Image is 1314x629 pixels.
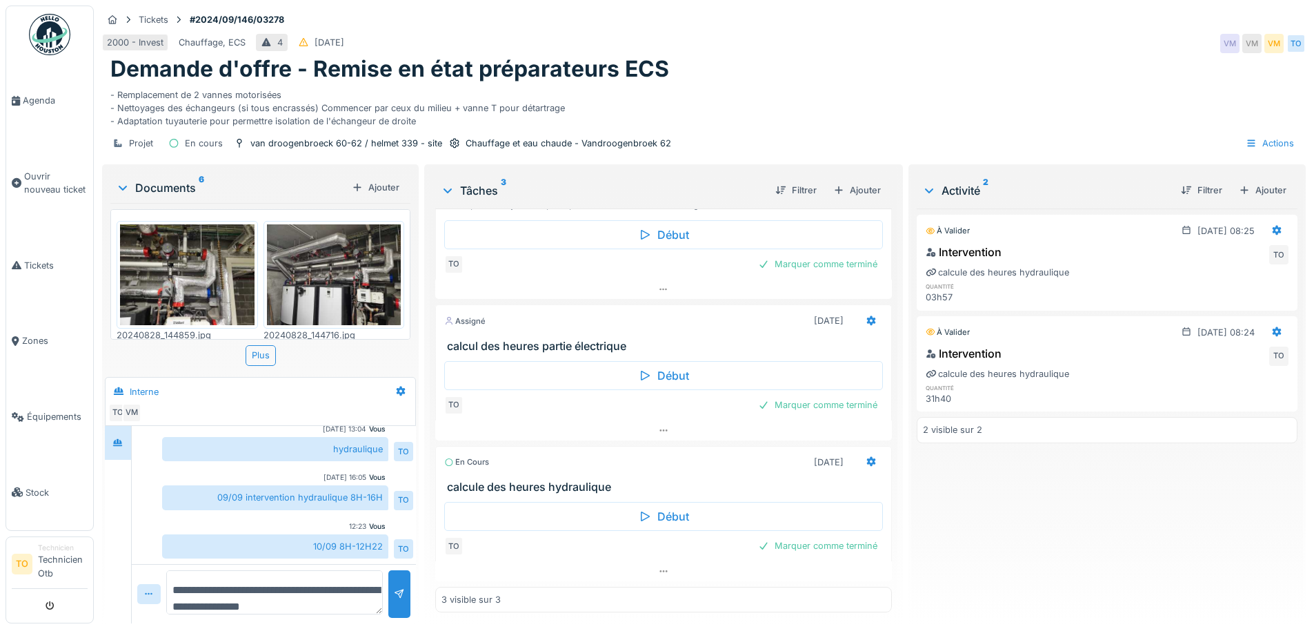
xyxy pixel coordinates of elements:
[466,137,671,150] div: Chauffage et eau chaude - Vandroogenbroek 62
[926,383,1044,392] h6: quantité
[926,367,1069,380] div: calcule des heures hydraulique
[38,543,88,586] li: Technicien Otb
[1269,245,1288,264] div: TO
[162,437,388,461] div: hydraulique
[162,485,388,510] div: 09/09 intervention hydraulique 8H-16H
[1220,34,1240,53] div: VM
[753,255,883,273] div: Marquer comme terminé
[26,486,88,499] span: Stock
[922,182,1170,199] div: Activité
[107,36,163,49] div: 2000 - Invest
[1175,181,1228,200] div: Filtrer
[441,593,501,606] div: 3 visible sur 3
[926,392,1044,405] div: 31h40
[444,220,882,249] div: Début
[1264,34,1284,53] div: VM
[394,491,413,510] div: TO
[1233,181,1292,200] div: Ajouter
[246,345,276,365] div: Plus
[447,481,885,494] h3: calcule des heures hydraulique
[130,385,159,398] div: Interne
[277,36,283,49] div: 4
[1197,326,1255,339] div: [DATE] 08:24
[447,340,885,353] h3: calcul des heures partie électrique
[24,259,88,272] span: Tickets
[349,521,366,532] div: 12:23
[139,13,168,26] div: Tickets
[1197,224,1255,238] div: [DATE] 08:25
[323,424,366,434] div: [DATE] 13:04
[184,13,290,26] strong: #2024/09/146/03278
[1242,34,1262,53] div: VM
[27,410,88,423] span: Équipements
[6,63,93,139] a: Agenda
[323,472,366,483] div: [DATE] 16:05
[926,282,1044,291] h6: quantité
[179,36,246,49] div: Chauffage, ECS
[108,403,128,423] div: TO
[6,303,93,379] a: Zones
[753,536,883,555] div: Marquer comme terminé
[369,424,386,434] div: Vous
[444,316,486,327] div: Assigné
[110,83,1297,128] div: - Remplacement de 2 vannes motorisées - Nettoyages des échangeurs (si tous encrassés) Commencer p...
[444,255,464,274] div: TO
[117,329,258,342] div: 20240828_144859.jpg
[1286,34,1306,53] div: TO
[267,224,401,325] img: 5g392laiqzv7jjld2s9ra2lv667i
[12,554,32,574] li: TO
[116,180,346,196] div: Documents
[444,396,464,415] div: TO
[394,442,413,461] div: TO
[346,178,405,197] div: Ajouter
[926,266,1069,279] div: calcule des heures hydraulique
[814,314,844,327] div: [DATE]
[926,225,970,237] div: À valider
[122,403,141,423] div: VM
[315,36,344,49] div: [DATE]
[923,423,982,436] div: 2 visible sur 2
[828,181,886,200] div: Ajouter
[29,14,70,55] img: Badge_color-CXgf-gQk.svg
[263,329,405,342] div: 20240828_144716.jpg
[501,182,506,199] sup: 3
[753,396,883,414] div: Marquer comme terminé
[770,181,822,200] div: Filtrer
[6,379,93,455] a: Équipements
[1269,347,1288,366] div: TO
[6,139,93,228] a: Ouvrir nouveau ticket
[926,244,1002,260] div: Intervention
[120,224,255,325] img: k0n4ff0tfdqppixuyozobqohjczd
[6,454,93,530] a: Stock
[12,543,88,589] a: TO TechnicienTechnicien Otb
[1240,133,1300,153] div: Actions
[814,456,844,469] div: [DATE]
[23,94,88,107] span: Agenda
[110,56,669,82] h1: Demande d'offre - Remise en état préparateurs ECS
[185,137,223,150] div: En cours
[444,502,882,531] div: Début
[983,182,988,199] sup: 2
[22,334,88,347] span: Zones
[6,228,93,304] a: Tickets
[926,345,1002,362] div: Intervention
[926,327,970,338] div: À valider
[250,137,442,150] div: van droogenbroeck 60-62 / helmet 339 - site
[444,361,882,390] div: Début
[24,170,88,196] span: Ouvrir nouveau ticket
[394,539,413,559] div: TO
[444,536,464,556] div: TO
[926,291,1044,304] div: 03h57
[369,521,386,532] div: Vous
[444,456,489,468] div: En cours
[129,137,153,150] div: Projet
[369,472,386,483] div: Vous
[162,534,388,559] div: 10/09 8H-12H22
[199,180,204,196] sup: 6
[38,543,88,553] div: Technicien
[441,182,764,199] div: Tâches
